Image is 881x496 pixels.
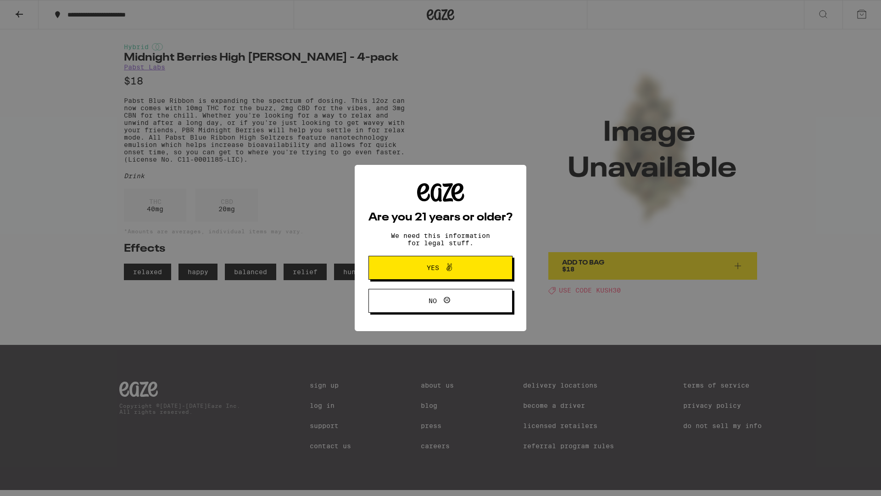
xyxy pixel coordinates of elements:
[368,212,513,223] h2: Are you 21 years or older?
[383,232,498,247] p: We need this information for legal stuff.
[368,256,513,280] button: Yes
[427,265,439,271] span: Yes
[429,298,437,304] span: No
[824,468,872,491] iframe: Opens a widget where you can find more information
[368,289,513,313] button: No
